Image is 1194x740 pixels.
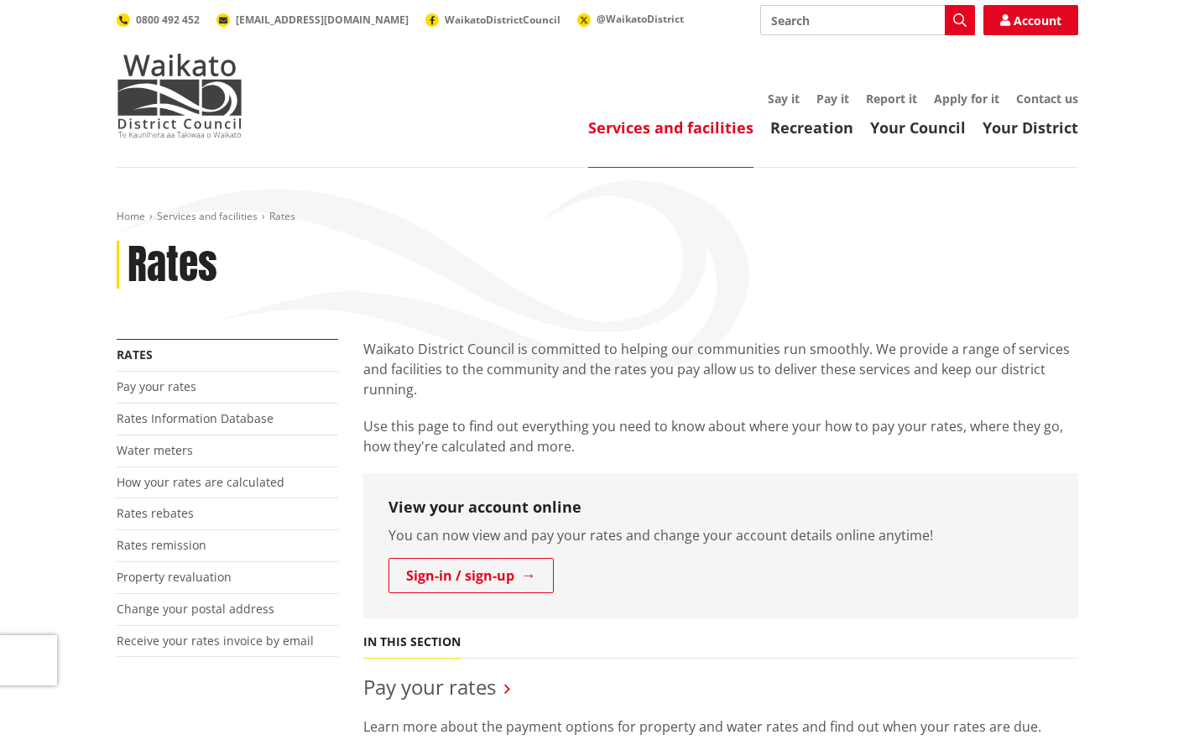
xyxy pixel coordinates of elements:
span: @WaikatoDistrict [597,12,684,26]
nav: breadcrumb [117,210,1078,224]
a: Rates [117,347,153,362]
a: Apply for it [934,91,999,107]
a: Property revaluation [117,569,232,585]
a: Sign-in / sign-up [388,558,554,593]
a: Services and facilities [588,117,753,138]
a: @WaikatoDistrict [577,12,684,26]
a: Report it [866,91,917,107]
span: WaikatoDistrictCouncil [445,13,561,27]
a: Services and facilities [157,209,258,223]
h5: In this section [363,635,461,649]
a: Rates Information Database [117,410,274,426]
span: 0800 492 452 [136,13,200,27]
a: Say it [768,91,800,107]
a: Water meters [117,442,193,458]
a: Rates rebates [117,505,194,521]
a: [EMAIL_ADDRESS][DOMAIN_NAME] [216,13,409,27]
p: Learn more about the payment options for property and water rates and find out when your rates ar... [363,717,1078,737]
a: Account [983,5,1078,35]
a: 0800 492 452 [117,13,200,27]
a: Recreation [770,117,853,138]
input: Search input [760,5,975,35]
a: Your Council [870,117,966,138]
a: Rates remission [117,537,206,553]
a: Contact us [1016,91,1078,107]
p: Use this page to find out everything you need to know about where your how to pay your rates, whe... [363,416,1078,456]
a: Change your postal address [117,601,274,617]
a: How your rates are calculated [117,474,284,490]
a: WaikatoDistrictCouncil [425,13,561,27]
h1: Rates [128,241,217,289]
span: Rates [269,209,295,223]
a: Your District [983,117,1078,138]
span: [EMAIL_ADDRESS][DOMAIN_NAME] [236,13,409,27]
a: Home [117,209,145,223]
h3: View your account online [388,498,1053,517]
p: Waikato District Council is committed to helping our communities run smoothly. We provide a range... [363,339,1078,399]
img: Waikato District Council - Te Kaunihera aa Takiwaa o Waikato [117,54,242,138]
p: You can now view and pay your rates and change your account details online anytime! [388,525,1053,545]
a: Pay your rates [117,378,196,394]
a: Receive your rates invoice by email [117,633,314,649]
a: Pay it [816,91,849,107]
a: Pay your rates [363,673,496,701]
